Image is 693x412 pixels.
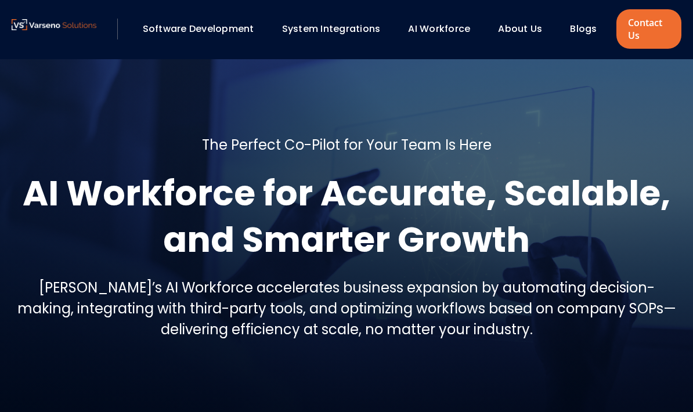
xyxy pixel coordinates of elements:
div: About Us [492,19,558,39]
div: AI Workforce [402,19,486,39]
img: Varseno Solutions – Product Engineering & IT Services [12,19,96,30]
h1: AI Workforce for Accurate, Scalable, and Smarter Growth [12,170,681,263]
a: AI Workforce [408,22,470,35]
a: Contact Us [616,9,681,49]
a: Software Development [143,22,254,35]
a: Blogs [570,22,597,35]
h5: The Perfect Co-Pilot for Your Team Is Here [202,135,492,156]
a: Varseno Solutions – Product Engineering & IT Services [12,17,96,41]
div: Software Development [137,19,270,39]
div: Blogs [564,19,613,39]
h5: [PERSON_NAME]’s AI Workforce accelerates business expansion by automating decision-making, integr... [12,277,681,340]
a: System Integrations [282,22,381,35]
a: About Us [498,22,542,35]
div: System Integrations [276,19,397,39]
